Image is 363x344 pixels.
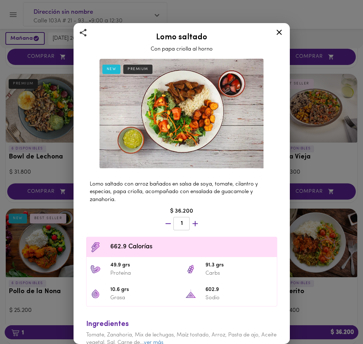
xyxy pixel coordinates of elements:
[178,220,185,227] span: 1
[83,207,281,215] div: $ 36.200
[205,261,273,270] span: 91.3 grs
[205,286,273,294] span: 602.9
[90,242,101,253] img: Contenido calórico
[110,261,178,270] span: 49.9 grs
[173,217,190,230] button: 1
[110,294,178,302] p: Grasa
[185,288,196,299] img: 602.9 Sodio
[86,319,277,330] div: Ingredientes
[90,288,101,299] img: 10.6 grs Grasa
[110,242,273,252] span: 662.9 Calorías
[110,286,178,294] span: 10.6 grs
[102,65,121,74] div: NEW
[205,294,273,302] p: Sodio
[151,47,213,52] span: Con papa criolla al horno
[90,264,101,275] img: 49.9 grs Proteína
[321,302,356,337] iframe: Messagebird Livechat Widget
[90,182,258,203] span: Lomo saltado con arroz bañados en salsa de soya, tomate, cilantro y especias, papa criolla, acomp...
[185,264,196,275] img: 91.3 grs Carbs
[123,65,152,74] div: PREMIUM
[110,270,178,277] p: Proteína
[83,33,281,42] h2: Lomo saltado
[205,270,273,277] p: Carbs
[99,59,264,169] img: Lomo saltado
